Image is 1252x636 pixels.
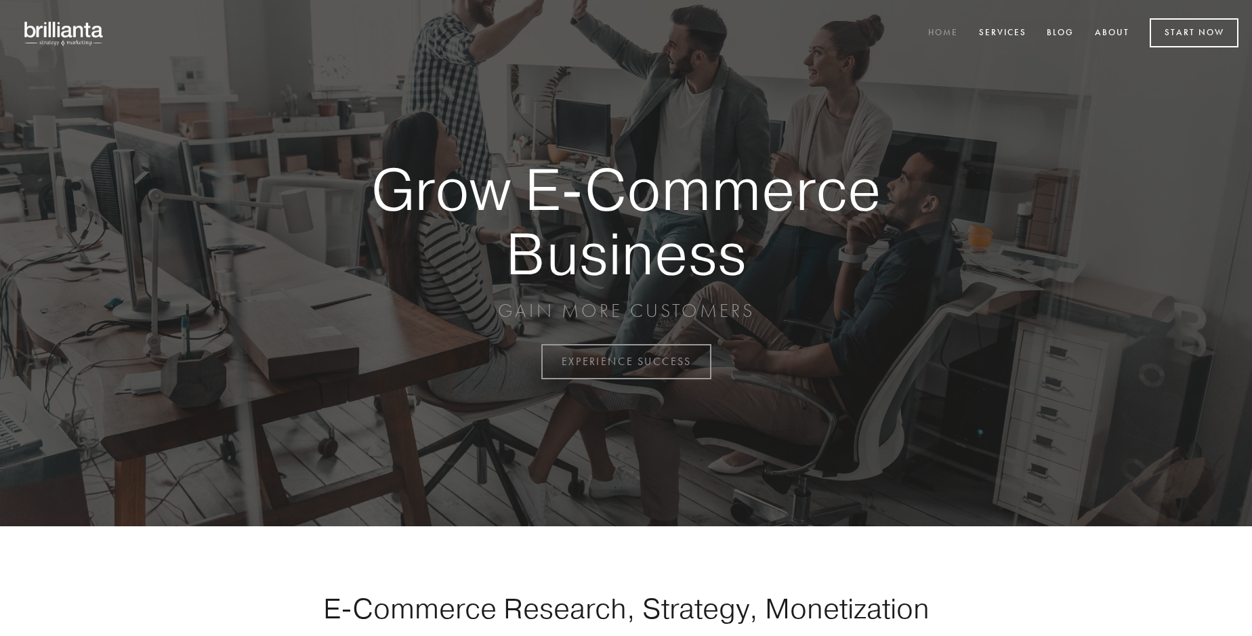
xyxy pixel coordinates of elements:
a: About [1086,22,1138,45]
a: Home [919,22,967,45]
strong: Grow E-Commerce Business [324,157,928,285]
a: Services [970,22,1035,45]
p: GAIN MORE CUSTOMERS [324,299,928,323]
h1: E-Commerce Research, Strategy, Monetization [280,591,972,625]
a: Blog [1038,22,1083,45]
img: brillianta - research, strategy, marketing [14,14,115,53]
a: Start Now [1150,18,1238,47]
a: EXPERIENCE SUCCESS [541,344,711,379]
